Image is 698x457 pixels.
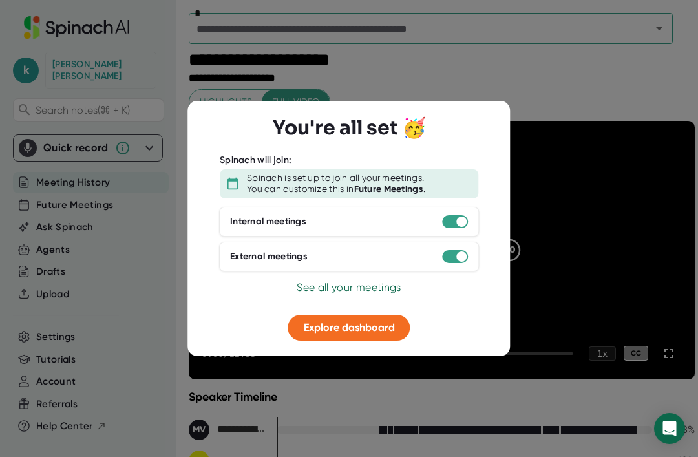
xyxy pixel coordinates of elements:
[230,251,308,262] div: External meetings
[247,184,425,195] div: You can customize this in .
[220,154,291,166] div: Spinach will join:
[297,280,401,295] button: See all your meetings
[297,281,401,293] span: See all your meetings
[230,216,306,228] div: Internal meetings
[288,315,410,341] button: Explore dashboard
[247,173,424,184] div: Spinach is set up to join all your meetings.
[273,116,426,140] h3: You're all set 🥳
[304,321,395,334] span: Explore dashboard
[354,184,424,195] b: Future Meetings
[654,413,685,444] div: Open Intercom Messenger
